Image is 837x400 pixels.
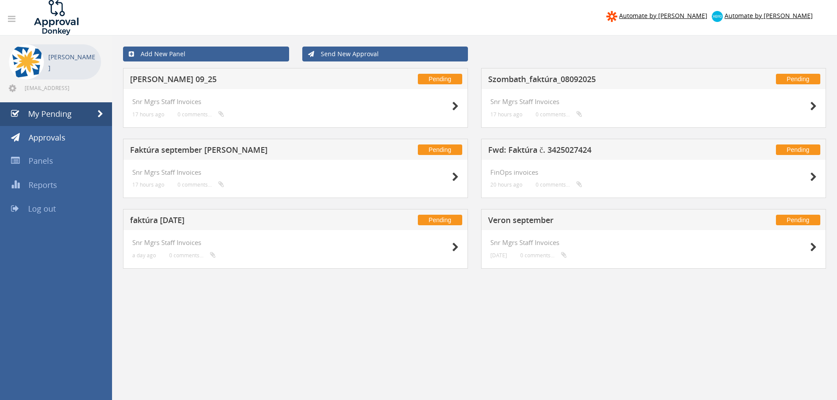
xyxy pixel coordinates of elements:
small: 0 comments... [178,111,224,118]
span: Log out [28,203,56,214]
h5: [PERSON_NAME] 09_25 [130,75,362,86]
h5: Faktúra september [PERSON_NAME] [130,146,362,157]
img: zapier-logomark.png [606,11,617,22]
small: [DATE] [490,252,507,259]
span: Pending [776,74,820,84]
img: xero-logo.png [712,11,723,22]
small: 17 hours ago [490,111,522,118]
small: 0 comments... [520,252,567,259]
span: Automate by [PERSON_NAME] [619,11,707,20]
span: Pending [776,215,820,225]
small: 0 comments... [169,252,216,259]
small: 20 hours ago [490,181,522,188]
span: Pending [418,144,462,155]
span: Panels [29,155,53,166]
span: Pending [418,215,462,225]
h5: Szombath_faktúra_08092025 [488,75,720,86]
h4: Snr Mgrs Staff Invoices [132,98,459,105]
h4: Snr Mgrs Staff Invoices [490,239,817,246]
span: Pending [418,74,462,84]
a: Add New Panel [123,47,289,61]
small: 17 hours ago [132,181,164,188]
small: 17 hours ago [132,111,164,118]
h5: faktúra [DATE] [130,216,362,227]
h4: Snr Mgrs Staff Invoices [490,98,817,105]
h5: Fwd: Faktúra č. 3425027424 [488,146,720,157]
span: Approvals [29,132,65,143]
span: Pending [776,144,820,155]
a: Send New Approval [302,47,468,61]
h4: FinOps invoices [490,169,817,176]
span: My Pending [28,108,72,119]
span: Reports [29,180,57,190]
small: 0 comments... [536,181,582,188]
span: Automate by [PERSON_NAME] [725,11,813,20]
h4: Snr Mgrs Staff Invoices [132,169,459,176]
small: 0 comments... [178,181,224,188]
p: [PERSON_NAME] [48,51,97,73]
h5: Veron september [488,216,720,227]
span: [EMAIL_ADDRESS][DOMAIN_NAME] [25,84,99,91]
small: 0 comments... [536,111,582,118]
h4: Snr Mgrs Staff Invoices [132,239,459,246]
small: a day ago [132,252,156,259]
